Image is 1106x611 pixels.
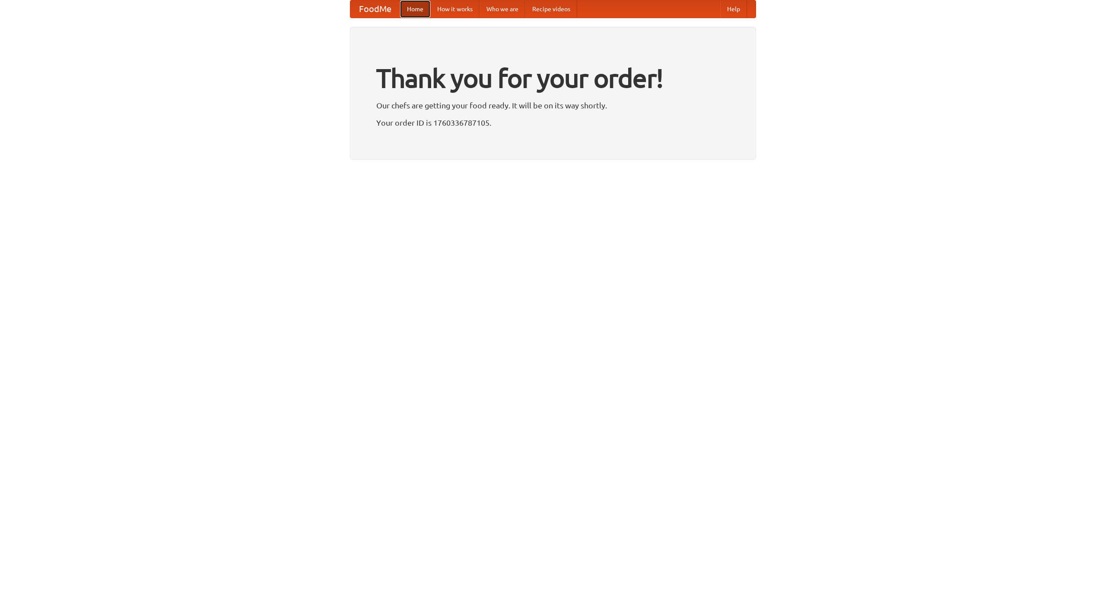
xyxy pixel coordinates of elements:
[376,57,730,99] h1: Thank you for your order!
[350,0,400,18] a: FoodMe
[376,99,730,112] p: Our chefs are getting your food ready. It will be on its way shortly.
[720,0,747,18] a: Help
[480,0,525,18] a: Who we are
[400,0,430,18] a: Home
[430,0,480,18] a: How it works
[376,116,730,129] p: Your order ID is 1760336787105.
[525,0,577,18] a: Recipe videos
